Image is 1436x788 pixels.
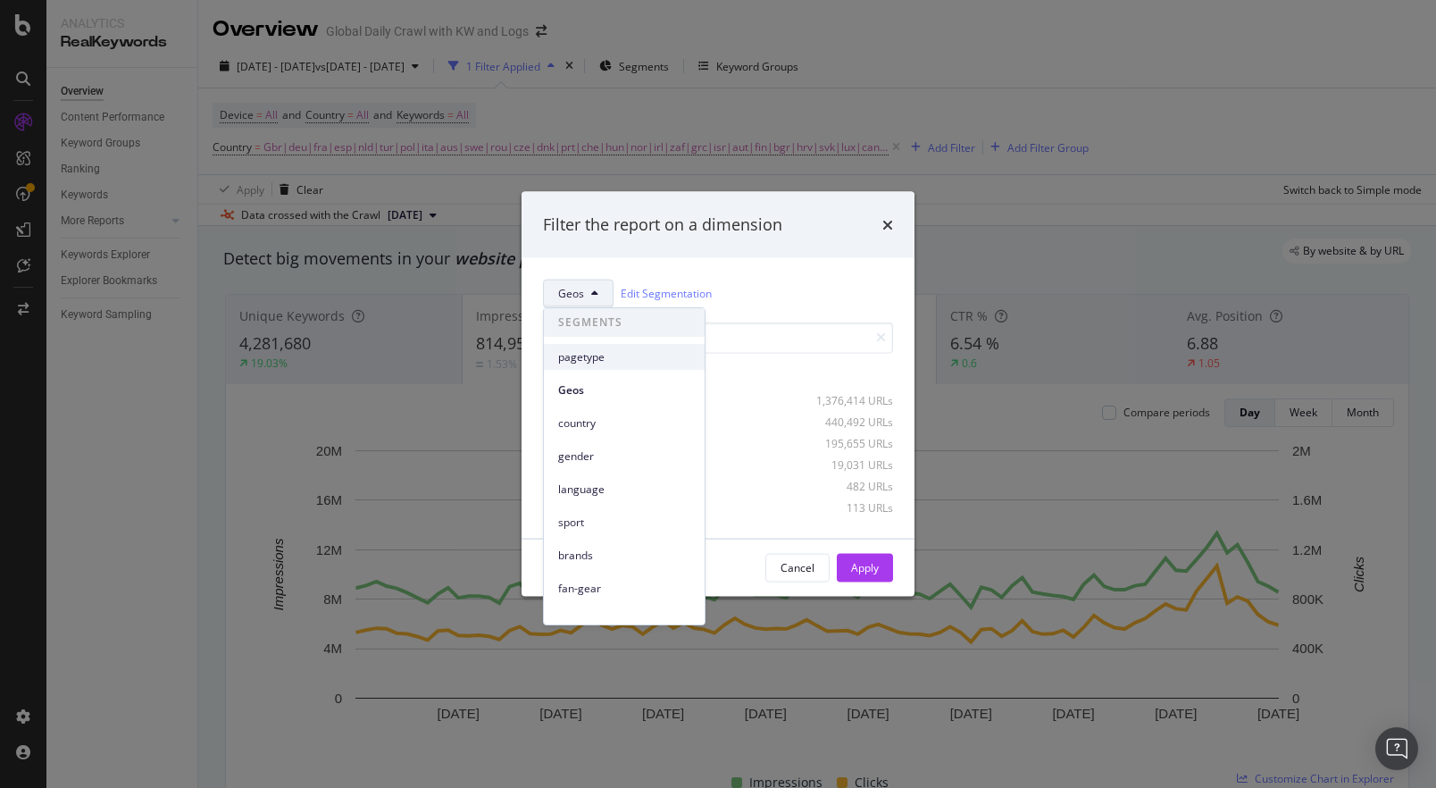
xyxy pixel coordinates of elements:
[558,286,584,301] span: Geos
[621,284,712,303] a: Edit Segmentation
[543,367,893,382] div: Select all data available
[806,393,893,408] div: 1,376,414 URLs
[558,448,690,465] span: gender
[558,482,690,498] span: language
[558,515,690,531] span: sport
[837,553,893,582] button: Apply
[765,553,830,582] button: Cancel
[543,214,782,237] div: Filter the report on a dimension
[558,415,690,432] span: country
[851,560,879,575] div: Apply
[522,192,914,597] div: modal
[558,548,690,564] span: brands
[806,479,893,494] div: 482 URLs
[558,349,690,365] span: pagetype
[806,457,893,473] div: 19,031 URLs
[806,415,893,430] div: 440,492 URLs
[544,308,705,337] span: SEGMENTS
[806,500,893,516] div: 113 URLs
[558,581,690,597] span: fan-gear
[882,214,893,237] div: times
[781,560,814,575] div: Cancel
[543,279,614,307] button: Geos
[558,614,690,630] span: collection
[1375,727,1418,770] div: Open Intercom Messenger
[543,322,893,353] input: Search
[558,382,690,398] span: Geos
[806,436,893,451] div: 195,655 URLs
